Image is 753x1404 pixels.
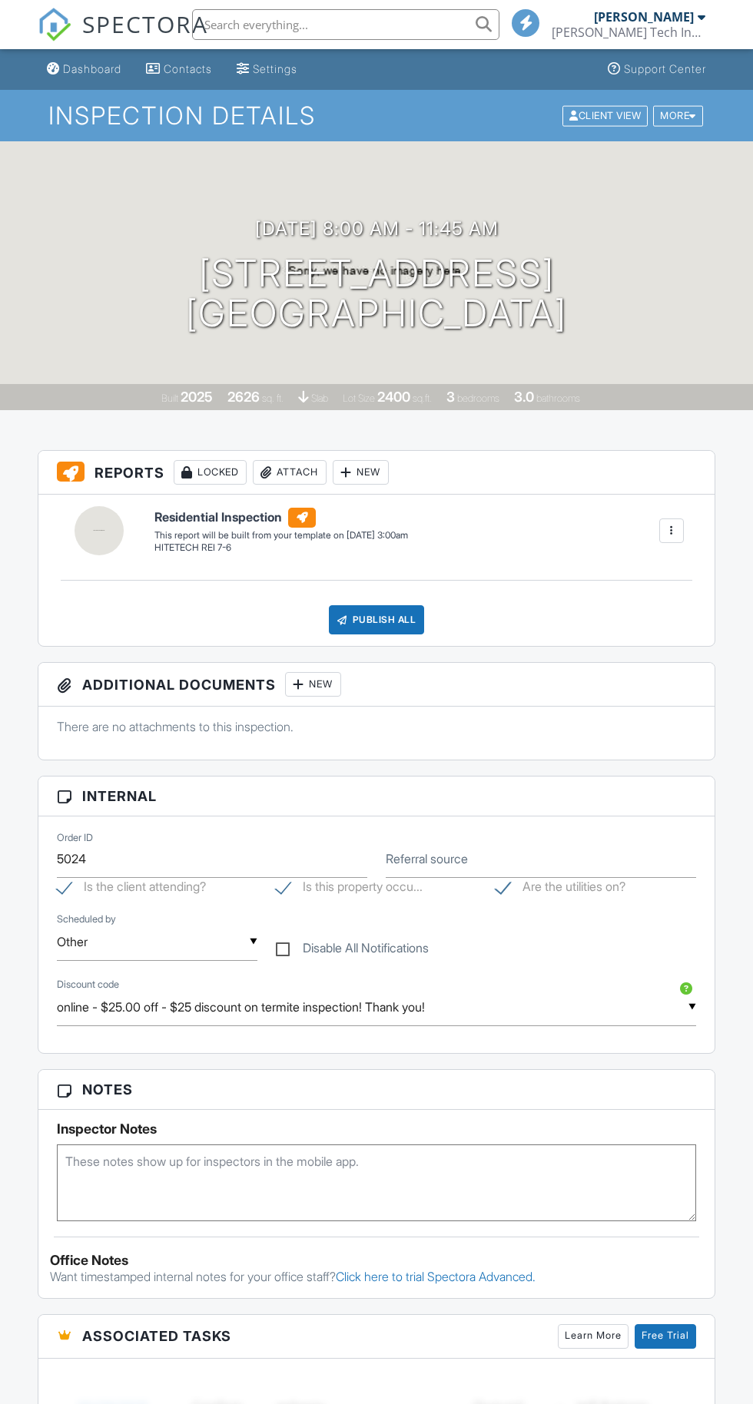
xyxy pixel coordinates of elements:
span: sq. ft. [262,392,284,404]
div: Support Center [624,62,706,75]
span: sq.ft. [413,392,432,404]
div: Office Notes [50,1253,703,1268]
div: More [653,105,703,126]
img: The Best Home Inspection Software - Spectora [38,8,71,41]
div: This report will be built from your template on [DATE] 3:00am [154,529,408,541]
div: Client View [562,105,648,126]
div: 3 [446,389,455,405]
span: Built [161,392,178,404]
input: Search everything... [192,9,499,40]
a: Dashboard [41,55,128,84]
label: Are the utilities on? [496,879,625,899]
span: bathrooms [536,392,580,404]
p: There are no attachments to this inspection. [57,718,696,735]
div: HITETECH REI 7-6 [154,541,408,555]
span: slab [311,392,328,404]
span: SPECTORA [82,8,208,40]
div: 2025 [181,389,213,405]
h3: Notes [38,1070,715,1110]
div: Hite Tech Inspections [552,25,705,40]
a: Free Trial [635,1324,696,1349]
a: Client View [561,109,652,121]
div: 2400 [377,389,410,405]
div: Contacts [164,62,212,75]
a: SPECTORA [38,21,208,53]
label: Is this property occupied? [276,879,423,899]
label: Discount code [57,978,119,992]
span: bedrooms [457,392,499,404]
h3: Internal [38,777,715,816]
div: Settings [253,62,297,75]
div: Attach [253,460,327,485]
span: Lot Size [343,392,375,404]
div: [PERSON_NAME] [594,9,694,25]
div: 2626 [227,389,260,405]
div: Dashboard [63,62,121,75]
h5: Inspector Notes [57,1121,696,1137]
a: Click here to trial Spectora Advanced. [336,1269,536,1284]
a: Settings [231,55,304,84]
div: Locked [174,460,247,485]
label: Is the client attending? [57,879,206,899]
p: Want timestamped internal notes for your office staff? [50,1268,703,1285]
a: Learn More [558,1324,629,1349]
div: Publish All [329,605,425,634]
a: Support Center [602,55,712,84]
a: Contacts [140,55,218,84]
label: Order ID [57,831,93,845]
h1: [STREET_ADDRESS] [GEOGRAPHIC_DATA] [186,253,567,335]
div: 3.0 [514,389,534,405]
label: Referral source [386,850,468,867]
h3: Additional Documents [38,663,715,707]
div: New [285,672,341,697]
label: Disable All Notifications [276,941,429,960]
h6: Residential Inspection [154,508,408,528]
h3: [DATE] 8:00 am - 11:45 am [255,218,499,239]
label: Scheduled by [57,912,116,926]
h3: Reports [38,451,715,495]
span: Associated Tasks [82,1326,231,1346]
h1: Inspection Details [48,102,704,129]
div: New [333,460,389,485]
